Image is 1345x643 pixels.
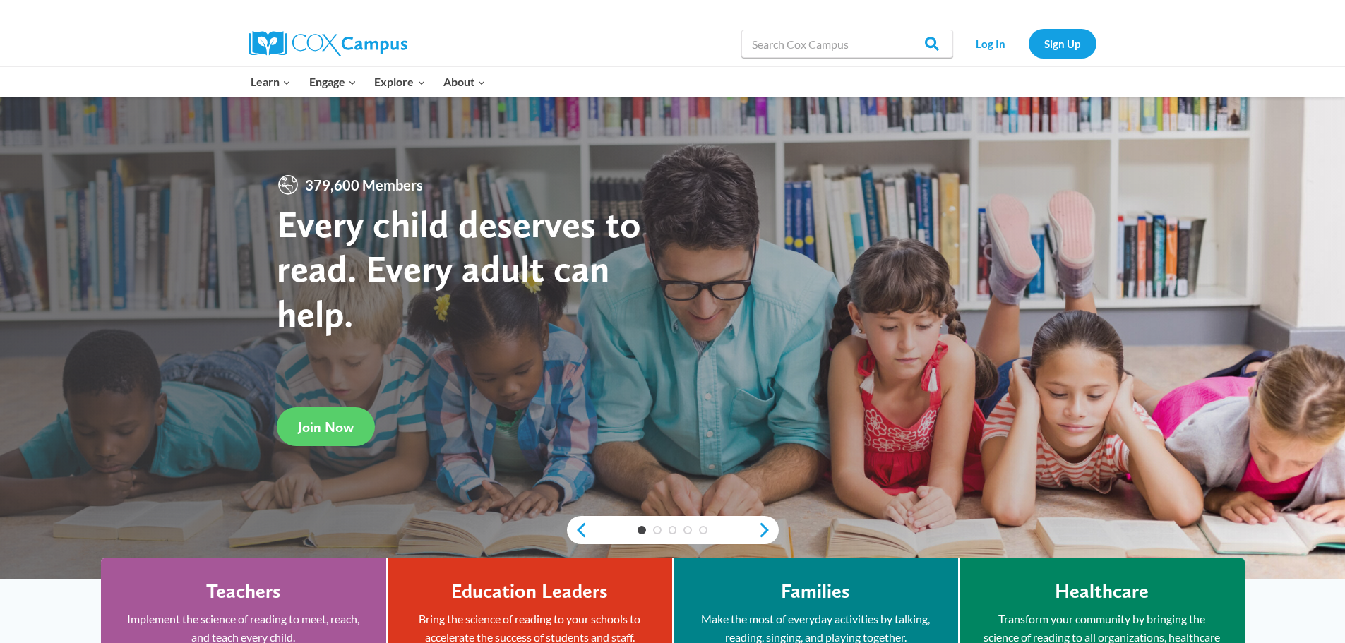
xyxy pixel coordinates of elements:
[567,516,779,544] div: content slider buttons
[451,579,608,603] h4: Education Leaders
[443,73,486,91] span: About
[758,522,779,539] a: next
[249,31,407,56] img: Cox Campus
[669,526,677,534] a: 3
[683,526,692,534] a: 4
[298,419,354,435] span: Join Now
[1029,29,1096,58] a: Sign Up
[960,29,1022,58] a: Log In
[374,73,425,91] span: Explore
[309,73,357,91] span: Engage
[277,201,641,336] strong: Every child deserves to read. Every adult can help.
[206,579,281,603] h4: Teachers
[960,29,1096,58] nav: Secondary Navigation
[277,407,375,446] a: Join Now
[251,73,291,91] span: Learn
[242,67,495,97] nav: Primary Navigation
[638,526,646,534] a: 1
[699,526,707,534] a: 5
[567,522,588,539] a: previous
[299,174,429,196] span: 379,600 Members
[1055,579,1149,603] h4: Healthcare
[653,526,662,534] a: 2
[781,579,850,603] h4: Families
[741,30,953,58] input: Search Cox Campus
